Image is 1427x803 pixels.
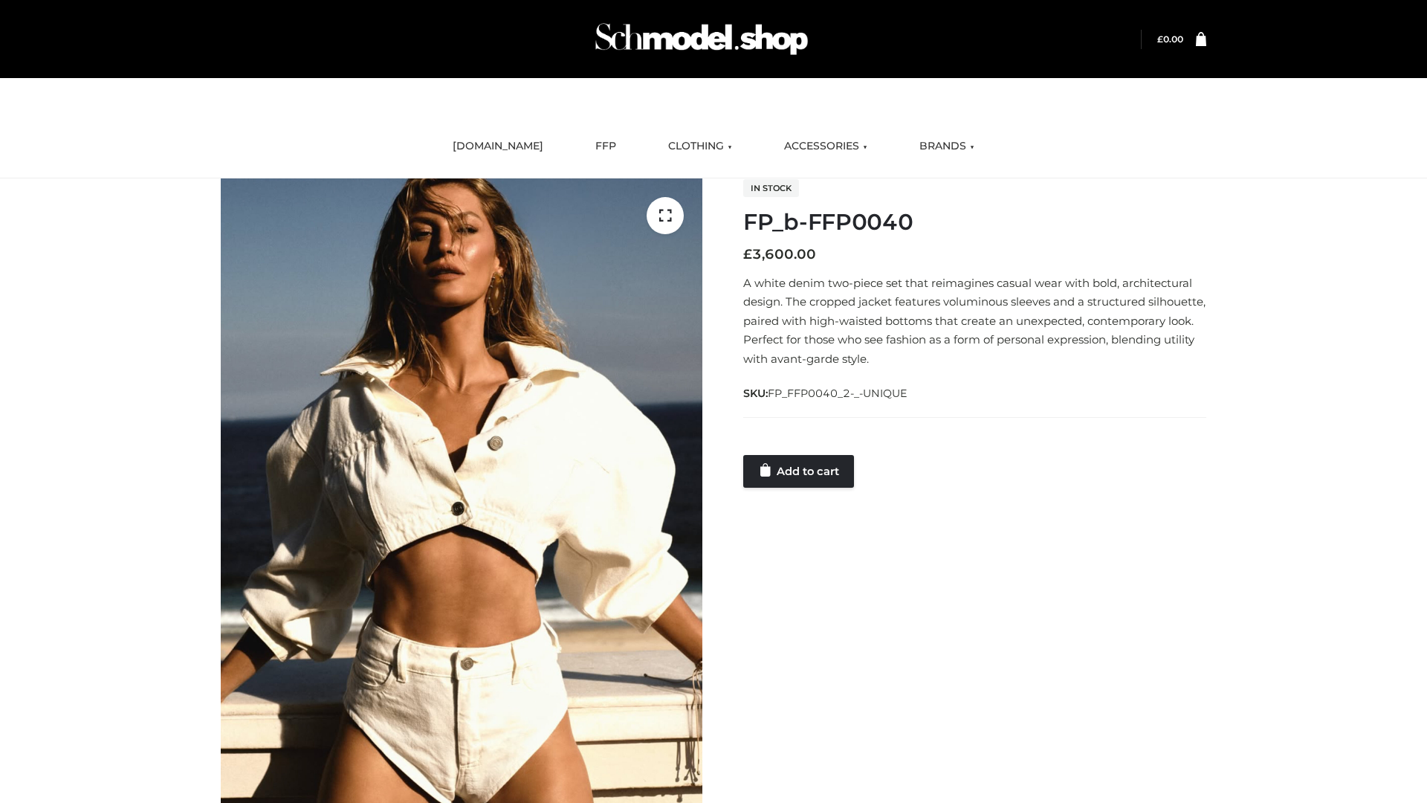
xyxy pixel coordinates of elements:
h1: FP_b-FFP0040 [743,209,1206,236]
a: CLOTHING [657,130,743,163]
span: SKU: [743,384,909,402]
bdi: 0.00 [1157,33,1183,45]
span: In stock [743,179,799,197]
a: [DOMAIN_NAME] [441,130,554,163]
p: A white denim two-piece set that reimagines casual wear with bold, architectural design. The crop... [743,274,1206,369]
span: FP_FFP0040_2-_-UNIQUE [768,387,907,400]
span: £ [1157,33,1163,45]
a: FFP [584,130,627,163]
bdi: 3,600.00 [743,246,816,262]
a: ACCESSORIES [773,130,878,163]
a: Add to cart [743,455,854,488]
span: £ [743,246,752,262]
a: BRANDS [908,130,986,163]
a: £0.00 [1157,33,1183,45]
img: Schmodel Admin 964 [590,10,813,68]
